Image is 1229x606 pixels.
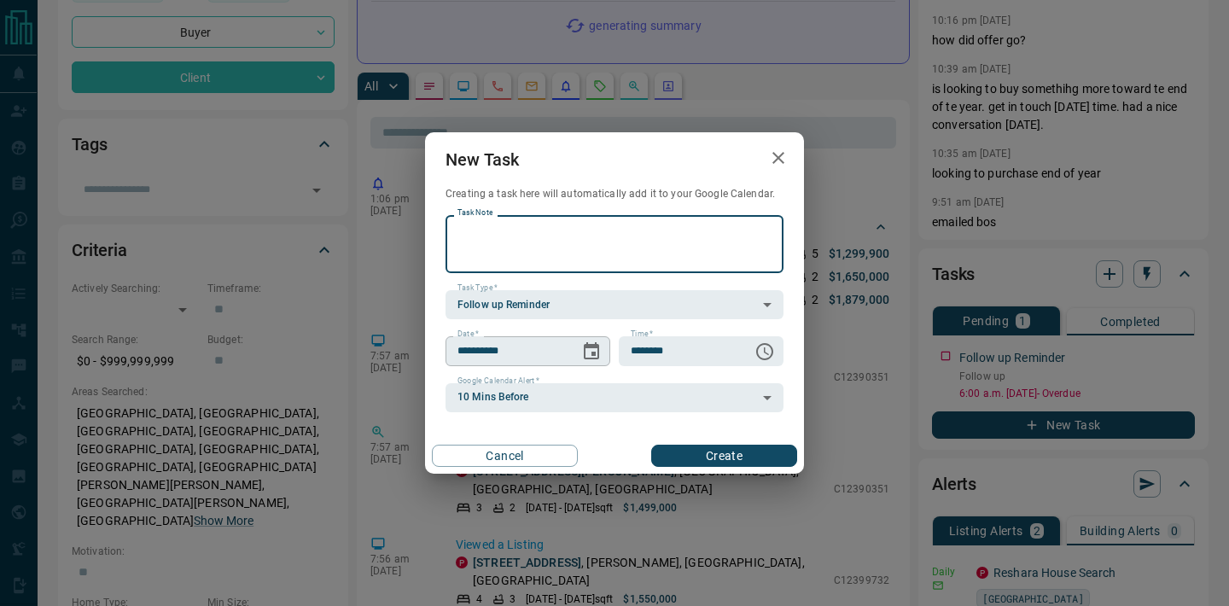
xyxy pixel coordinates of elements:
[425,132,539,187] h2: New Task
[457,376,539,387] label: Google Calendar Alert
[574,335,609,369] button: Choose date, selected date is Sep 14, 2025
[446,290,783,319] div: Follow up Reminder
[651,445,797,467] button: Create
[631,329,653,340] label: Time
[457,207,492,219] label: Task Note
[457,283,498,294] label: Task Type
[446,187,783,201] p: Creating a task here will automatically add it to your Google Calendar.
[432,445,578,467] button: Cancel
[748,335,782,369] button: Choose time, selected time is 6:00 AM
[446,383,783,412] div: 10 Mins Before
[457,329,479,340] label: Date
